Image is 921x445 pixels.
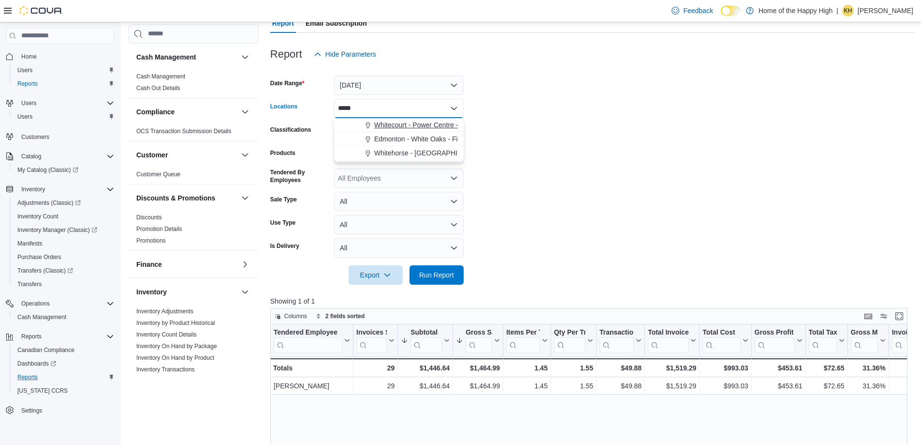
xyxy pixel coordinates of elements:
[14,64,36,76] a: Users
[2,183,118,196] button: Inventory
[270,126,311,134] label: Classifications
[683,6,713,15] span: Feedback
[599,362,642,374] div: $49.88
[648,328,696,353] button: Total Invoiced
[17,267,73,275] span: Transfers (Classic)
[842,5,854,16] div: Katrina Huhtala
[239,106,251,118] button: Compliance
[334,192,464,211] button: All
[136,214,162,221] a: Discounts
[10,343,118,357] button: Canadian Compliance
[754,328,794,353] div: Gross Profit
[668,1,716,20] a: Feedback
[14,211,114,222] span: Inventory Count
[14,211,62,222] a: Inventory Count
[356,328,387,353] div: Invoices Sold
[456,328,500,353] button: Gross Sales
[14,224,101,236] a: Inventory Manager (Classic)
[136,85,180,92] a: Cash Out Details
[325,49,376,59] span: Hide Parameters
[808,380,844,392] div: $72.65
[274,380,350,392] div: [PERSON_NAME]
[354,265,397,285] span: Export
[136,377,178,385] span: Package Details
[21,99,36,107] span: Users
[17,113,32,121] span: Users
[270,242,299,250] label: Is Delivery
[334,132,464,146] button: Edmonton - White Oaks - Fire & Flower
[410,328,442,338] div: Subtotal
[17,226,97,234] span: Inventory Manager (Classic)
[21,300,50,307] span: Operations
[2,150,118,163] button: Catalog
[506,328,540,338] div: Items Per Transaction
[506,362,548,374] div: 1.45
[17,387,68,395] span: [US_STATE] CCRS
[272,14,294,33] span: Report
[19,6,63,15] img: Cova
[721,6,741,16] input: Dark Mode
[17,184,114,195] span: Inventory
[136,287,167,297] h3: Inventory
[17,331,114,342] span: Reports
[850,380,885,392] div: 31.36%
[14,358,60,369] a: Dashboards
[2,403,118,417] button: Settings
[334,238,464,258] button: All
[409,265,464,285] button: Run Report
[2,96,118,110] button: Users
[136,52,196,62] h3: Cash Management
[21,185,45,193] span: Inventory
[17,360,56,368] span: Dashboards
[136,260,237,269] button: Finance
[754,362,802,374] div: $453.61
[136,354,214,361] a: Inventory On Hand by Product
[17,405,46,416] a: Settings
[325,312,365,320] span: 2 fields sorted
[239,149,251,161] button: Customer
[14,224,114,236] span: Inventory Manager (Classic)
[270,79,305,87] label: Date Range
[14,385,72,397] a: [US_STATE] CCRS
[270,103,298,110] label: Locations
[21,407,42,414] span: Settings
[401,362,450,374] div: $1,446.64
[702,380,748,392] div: $993.03
[456,362,500,374] div: $1,464.99
[334,118,464,132] button: Whitecourt - Power Centre - Fire & Flower
[893,310,905,322] button: Enter fullscreen
[334,146,464,160] button: Whitehorse - [GEOGRAPHIC_DATA] - Fire & Flower
[554,380,593,392] div: 1.55
[17,199,81,207] span: Adjustments (Classic)
[10,357,118,370] a: Dashboards
[506,328,548,353] button: Items Per Transaction
[14,164,82,176] a: My Catalog (Classic)
[702,328,748,353] button: Total Cost
[136,237,166,244] a: Promotions
[239,192,251,204] button: Discounts & Promotions
[863,310,874,322] button: Keyboard shortcuts
[2,297,118,310] button: Operations
[10,370,118,384] button: Reports
[17,184,49,195] button: Inventory
[17,50,114,62] span: Home
[17,280,42,288] span: Transfers
[349,265,403,285] button: Export
[270,149,295,157] label: Products
[648,362,696,374] div: $1,519.29
[17,404,114,416] span: Settings
[21,153,41,160] span: Catalog
[17,373,38,381] span: Reports
[374,120,500,130] span: Whitecourt - Power Centre - Fire & Flower
[754,328,802,353] button: Gross Profit
[14,311,114,323] span: Cash Management
[334,118,464,160] div: Choose from the following options
[10,163,118,177] a: My Catalog (Classic)
[648,328,688,338] div: Total Invoiced
[14,238,46,249] a: Manifests
[17,97,114,109] span: Users
[10,77,118,91] button: Reports
[10,250,118,264] button: Purchase Orders
[356,362,395,374] div: 29
[410,328,442,353] div: Subtotal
